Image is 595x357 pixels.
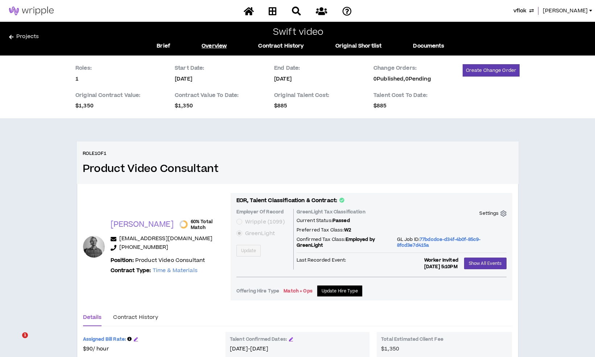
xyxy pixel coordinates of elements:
[236,288,280,294] p: Offering Hire Type
[175,64,271,72] p: Start Date:
[191,219,225,230] span: 60% Total Match
[274,75,371,83] p: [DATE]
[463,64,520,77] button: Create Change Order
[373,75,431,83] p: 0 Published,
[513,7,526,15] span: vflok
[111,267,151,274] b: Contract Type:
[258,42,303,50] a: Contract History
[469,260,502,267] span: Show All Events
[230,345,365,353] p: [DATE]-[DATE]
[335,42,382,50] a: Original Shortlist
[83,236,105,258] div: Lawson P.
[297,257,346,263] p: Last Recorded Event:
[297,236,346,243] span: Confirmed Tax Class:
[119,235,213,243] a: [EMAIL_ADDRESS][DOMAIN_NAME]
[297,236,375,249] span: Employed by GreenLight
[22,332,28,338] span: 1
[373,64,431,72] p: Change Orders:
[500,210,507,217] span: setting
[111,257,134,264] b: Position:
[479,210,499,216] p: Settings
[75,75,172,83] p: 1
[236,209,290,218] p: Employer Of Record
[284,288,313,294] p: Match + Ops
[175,91,271,99] p: Contract Value To Date:
[236,197,344,205] p: EOR, Talent Classification & Contract:
[381,345,399,353] span: $1,350
[373,91,520,99] p: Talent Cost To Date:
[83,345,218,353] span: $90 / hour
[397,236,420,243] span: GL Job ID:
[424,257,458,263] p: Worker Invited
[381,336,508,345] p: Total Estimated Client Fee
[344,227,351,233] span: W2
[274,102,371,110] p: $885
[297,217,332,224] span: Current Status:
[111,257,205,264] p: Product Video Consultant
[322,288,358,295] span: Update Hire Type
[464,258,507,269] button: Show All Events
[83,313,102,321] div: Details
[297,209,365,218] p: GreenLight Tax Classification
[175,102,271,110] p: $1,350
[75,102,172,110] p: $1,350
[83,163,513,175] h3: Product Video Consultant
[297,227,344,233] span: Preferred Tax Class:
[413,42,444,50] a: Documents
[245,218,285,226] span: Wripple (1099)
[83,150,106,157] h6: Role 1 of 1
[424,264,458,270] p: [DATE] 5:10PM
[273,27,324,38] h2: Swift video
[175,75,271,83] p: [DATE]
[397,236,481,249] span: 77bdcdce-d34f-4b0f-85c9-8fcd3e7d415a
[405,75,431,83] span: 0 Pending
[202,42,227,50] a: Overview
[113,313,158,321] div: Contract History
[230,336,287,342] p: Talent Confirmed Dates:
[83,336,126,342] span: Assigned Bill Rate:
[153,267,198,274] span: Time & Materials
[317,285,363,297] button: Update Hire Type
[543,7,588,15] span: [PERSON_NAME]
[236,245,261,257] button: Update
[157,42,170,50] a: Brief
[111,219,174,230] p: [PERSON_NAME]
[7,332,25,350] iframe: Intercom live chat
[119,243,169,252] a: [PHONE_NUMBER]
[75,64,172,72] p: Roles:
[332,217,350,224] span: Passed
[513,7,534,15] button: vflok
[9,33,144,44] a: Projects
[373,102,520,110] p: $885
[274,91,371,99] p: Original Talent Cost:
[274,64,371,72] p: End Date:
[75,91,172,99] p: Original Contract Value:
[245,230,275,237] span: GreenLight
